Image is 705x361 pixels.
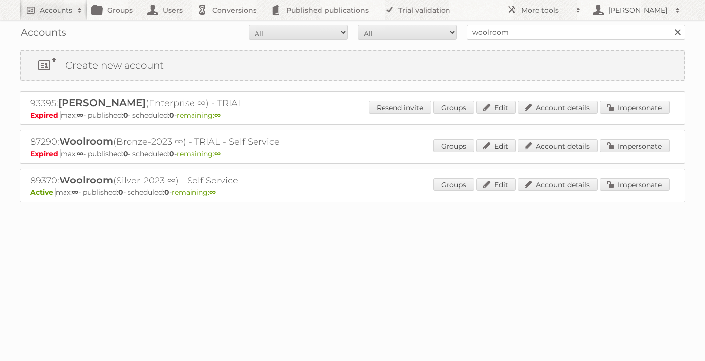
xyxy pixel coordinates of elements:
[30,188,56,197] span: Active
[476,101,516,114] a: Edit
[58,97,146,109] span: [PERSON_NAME]
[30,174,378,187] h2: 89370: (Silver-2023 ∞) - Self Service
[433,101,474,114] a: Groups
[433,139,474,152] a: Groups
[59,174,113,186] span: Woolroom
[214,149,221,158] strong: ∞
[518,178,598,191] a: Account details
[600,139,670,152] a: Impersonate
[59,135,113,147] span: Woolroom
[518,139,598,152] a: Account details
[30,149,675,158] p: max: - published: - scheduled: -
[172,188,216,197] span: remaining:
[177,149,221,158] span: remaining:
[600,178,670,191] a: Impersonate
[30,188,675,197] p: max: - published: - scheduled: -
[30,111,61,120] span: Expired
[77,111,83,120] strong: ∞
[606,5,670,15] h2: [PERSON_NAME]
[369,101,431,114] a: Resend invite
[30,135,378,148] h2: 87290: (Bronze-2023 ∞) - TRIAL - Self Service
[169,111,174,120] strong: 0
[77,149,83,158] strong: ∞
[164,188,169,197] strong: 0
[433,178,474,191] a: Groups
[123,111,128,120] strong: 0
[30,97,378,110] h2: 93395: (Enterprise ∞) - TRIAL
[600,101,670,114] a: Impersonate
[518,101,598,114] a: Account details
[40,5,72,15] h2: Accounts
[123,149,128,158] strong: 0
[209,188,216,197] strong: ∞
[214,111,221,120] strong: ∞
[118,188,123,197] strong: 0
[476,139,516,152] a: Edit
[177,111,221,120] span: remaining:
[21,51,684,80] a: Create new account
[169,149,174,158] strong: 0
[30,149,61,158] span: Expired
[30,111,675,120] p: max: - published: - scheduled: -
[476,178,516,191] a: Edit
[72,188,78,197] strong: ∞
[521,5,571,15] h2: More tools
